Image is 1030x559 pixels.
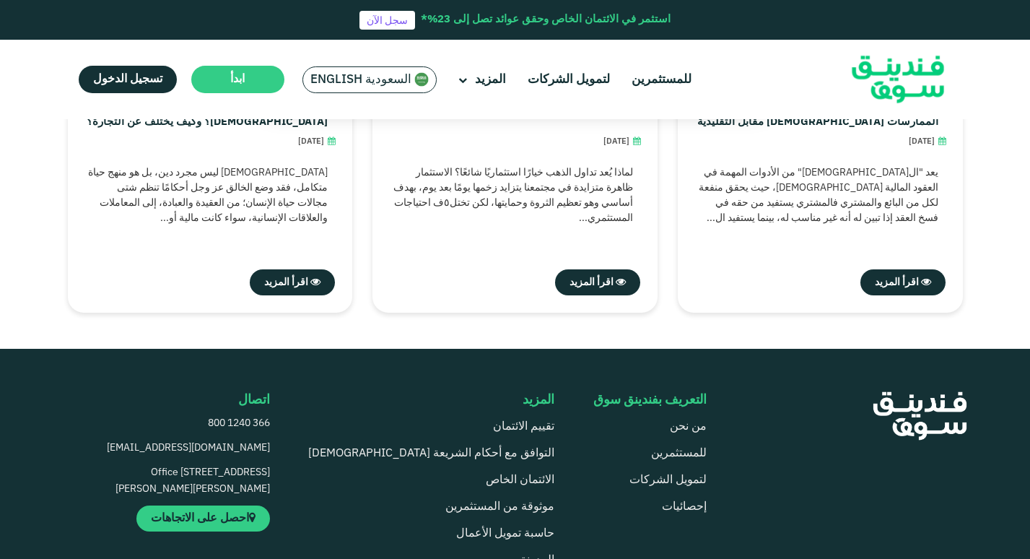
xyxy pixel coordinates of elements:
a: تسجيل الدخول [79,66,177,93]
a: تقييم الائتمان [493,421,554,432]
a: الائتمان الخاص [486,474,554,485]
div: التعريف بفندينق سوق [593,392,707,408]
a: للمستثمرين [651,448,707,459]
a: لتمويل الشركات [629,474,707,485]
a: التوافق مع أحكام الشريعة [DEMOGRAPHIC_DATA] [308,448,554,459]
a: احصل على الاتجاهات [136,506,270,532]
a: للمستثمرين [628,68,695,92]
span: ابدأ [230,74,245,84]
img: Logo [827,43,969,116]
a: لتمويل الشركات [524,68,614,92]
span: [EMAIL_ADDRESS][DOMAIN_NAME] [107,443,270,453]
span: [DATE] [298,136,324,148]
span: 800 1240 366 [208,418,270,428]
a: اقرأ المزيد [555,269,640,295]
a: سجل الآن [359,11,415,30]
span: اقرأ المزيد [569,277,614,287]
span: [DATE] [909,136,935,148]
a: من نحن [670,421,707,432]
div: يعد "ال[DEMOGRAPHIC_DATA]" من الأدوات المهمة في العقود المالية [DEMOGRAPHIC_DATA]، حيث يحقق منفعة... [695,165,946,238]
div: استثمر في الائتمان الخاص وحقق عوائد تصل إلى 23%* [421,12,671,28]
a: حاسبة تمويل الأعمال [456,528,554,539]
span: المزيد [523,394,554,407]
img: SA Flag [414,72,429,87]
a: إحصائيات [662,501,707,512]
span: اقرأ المزيد [264,277,308,287]
a: [EMAIL_ADDRESS][DOMAIN_NAME] [98,440,270,457]
span: [DATE] [603,136,629,148]
img: FooterLogo [848,379,991,453]
a: موثوقة من المستثمرين [445,501,554,512]
div: [DEMOGRAPHIC_DATA] ليس مجرد دين، بل هو منهج حياة متكامل، فقد وضع الخالق عز وجل أحكامًا تنظم شتى م... [85,165,336,238]
span: اقرأ المزيد [875,277,919,287]
p: Office [STREET_ADDRESS][PERSON_NAME][PERSON_NAME] [98,464,270,499]
a: اقرأ المزيد [250,269,335,295]
span: السعودية English [310,71,411,88]
a: 800 1240 366 [98,415,270,433]
div: لماذا يُعد تداول الذهب خيارًا استثماريًا شائعًا؟ الاستثمار ظاهرة متزايدة في مجتمعنا يتزايد زخمها ... [390,165,640,238]
a: اقرأ المزيد [860,269,946,295]
span: المزيد [475,74,506,86]
span: تسجيل الدخول [93,74,162,84]
span: اتصال [238,394,270,407]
